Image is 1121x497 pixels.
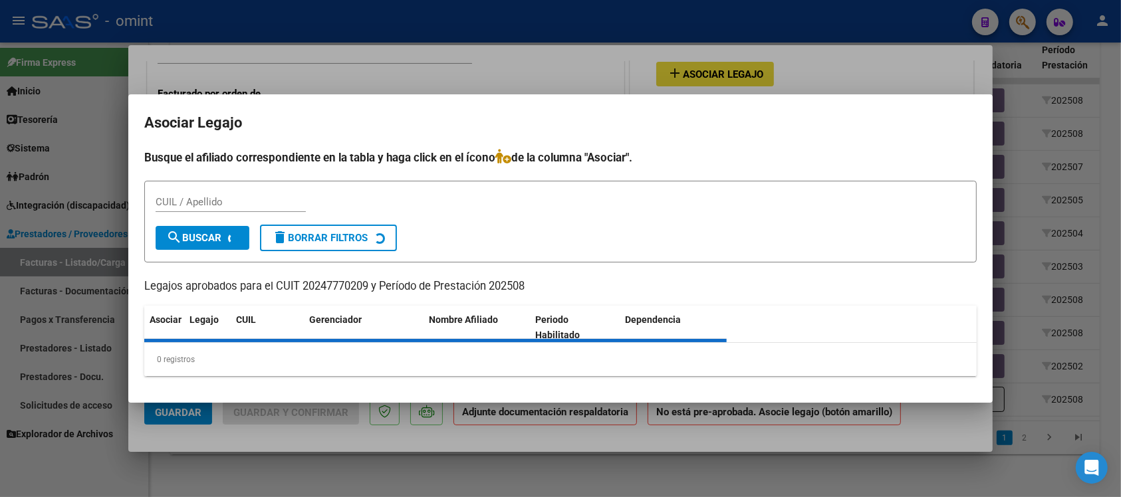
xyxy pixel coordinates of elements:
[150,314,182,325] span: Asociar
[144,278,977,295] p: Legajos aprobados para el CUIT 20247770209 y Período de Prestación 202508
[144,343,977,376] div: 0 registros
[260,225,397,251] button: Borrar Filtros
[536,314,580,340] span: Periodo Habilitado
[231,306,304,349] datatable-header-cell: CUIL
[620,306,727,349] datatable-header-cell: Dependencia
[531,306,620,349] datatable-header-cell: Periodo Habilitado
[429,314,498,325] span: Nombre Afiliado
[144,110,977,136] h2: Asociar Legajo
[424,306,531,349] datatable-header-cell: Nombre Afiliado
[144,306,184,349] datatable-header-cell: Asociar
[304,306,424,349] datatable-header-cell: Gerenciador
[236,314,256,325] span: CUIL
[272,232,368,244] span: Borrar Filtros
[184,306,231,349] datatable-header-cell: Legajo
[309,314,362,325] span: Gerenciador
[626,314,682,325] span: Dependencia
[272,229,288,245] mat-icon: delete
[189,314,219,325] span: Legajo
[1076,452,1108,484] div: Open Intercom Messenger
[166,229,182,245] mat-icon: search
[156,226,249,250] button: Buscar
[166,232,221,244] span: Buscar
[144,149,977,166] h4: Busque el afiliado correspondiente en la tabla y haga click en el ícono de la columna "Asociar".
